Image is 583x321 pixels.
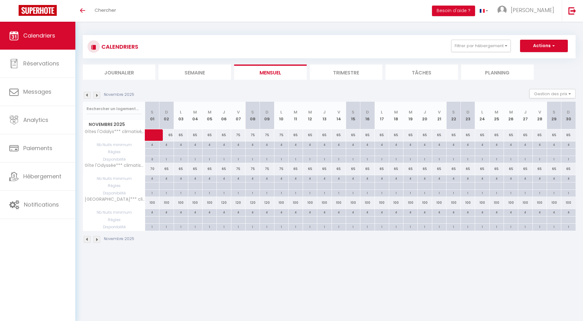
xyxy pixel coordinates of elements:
div: 4 [231,175,245,181]
div: 1 [217,156,231,162]
th: 27 [518,102,532,129]
div: 100 [418,197,432,208]
div: 100 [375,197,389,208]
span: Novembre 2025 [83,120,145,129]
abbr: J [323,109,326,115]
abbr: S [553,109,555,115]
div: 4 [231,141,245,147]
div: 100 [145,197,159,208]
abbr: S [452,109,455,115]
abbr: J [524,109,527,115]
span: Disponibilité [83,156,145,163]
div: 100 [274,197,288,208]
div: 4 [375,141,389,147]
span: [PERSON_NAME] [511,6,554,14]
div: 4 [447,141,461,147]
div: 4 [274,141,288,147]
li: Mensuel [234,65,307,80]
div: 100 [303,197,317,208]
div: 1 [418,156,432,162]
abbr: M [208,109,211,115]
div: 1 [289,190,303,196]
div: 1 [533,156,547,162]
abbr: S [251,109,254,115]
div: 1 [561,156,576,162]
span: Gîtes l'Odalys*** climatisé, 2 Chambres, 6 Personnes, [PERSON_NAME] et Privée [84,129,146,134]
div: 4 [447,175,461,181]
div: 1 [447,156,461,162]
span: Chercher [95,7,116,13]
th: 04 [188,102,202,129]
div: 4 [188,175,202,181]
div: 65 [532,129,547,141]
div: 100 [317,197,332,208]
div: 1 [461,156,475,162]
th: 20 [418,102,432,129]
abbr: J [223,109,225,115]
div: 100 [346,197,360,208]
div: 4 [260,141,274,147]
div: 65 [475,129,489,141]
div: 4 [490,141,504,147]
div: 120 [231,197,245,208]
div: 1 [389,190,403,196]
div: 65 [360,129,375,141]
abbr: M [294,109,297,115]
abbr: D [165,109,168,115]
div: 65 [389,163,403,175]
div: 70 [145,163,159,175]
div: 1 [217,190,231,196]
span: Gîte l'Odyssée*** climatisé, 3 chambres, 6 personnes, piscine chauffée et privée [84,163,146,168]
th: 14 [332,102,346,129]
div: 4 [418,175,432,181]
div: 4 [432,175,446,181]
th: 11 [288,102,303,129]
div: 65 [489,163,504,175]
div: 65 [561,163,576,175]
th: 01 [145,102,159,129]
div: 4 [561,141,576,147]
th: 21 [432,102,446,129]
img: logout [568,7,576,15]
button: Besoin d'aide ? [432,6,475,16]
div: 4 [346,175,360,181]
div: 1 [303,190,317,196]
div: 1 [159,156,173,162]
div: 1 [332,190,346,196]
li: Semaine [158,65,231,80]
div: 100 [389,197,403,208]
abbr: M [509,109,513,115]
div: 1 [202,156,216,162]
div: 1 [403,156,417,162]
th: 08 [245,102,260,129]
div: 4 [475,141,489,147]
div: 65 [461,129,475,141]
th: 17 [375,102,389,129]
div: 1 [289,156,303,162]
div: 4 [518,141,532,147]
abbr: D [466,109,470,115]
abbr: M [308,109,312,115]
div: 65 [174,129,188,141]
li: Trimestre [310,65,382,80]
div: 1 [533,190,547,196]
h3: CALENDRIERS [100,40,138,54]
div: 75 [260,129,274,141]
div: 1 [202,190,216,196]
div: 4 [360,175,374,181]
div: 4 [490,175,504,181]
div: 1 [159,190,173,196]
div: 4 [389,175,403,181]
div: 1 [475,156,489,162]
div: 120 [245,197,260,208]
th: 06 [217,102,231,129]
div: 65 [403,129,418,141]
abbr: D [567,109,570,115]
div: 1 [547,190,561,196]
div: 4 [475,175,489,181]
div: 4 [403,141,417,147]
th: 23 [461,102,475,129]
div: 65 [504,163,518,175]
div: 4 [332,175,346,181]
div: 65 [446,129,461,141]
